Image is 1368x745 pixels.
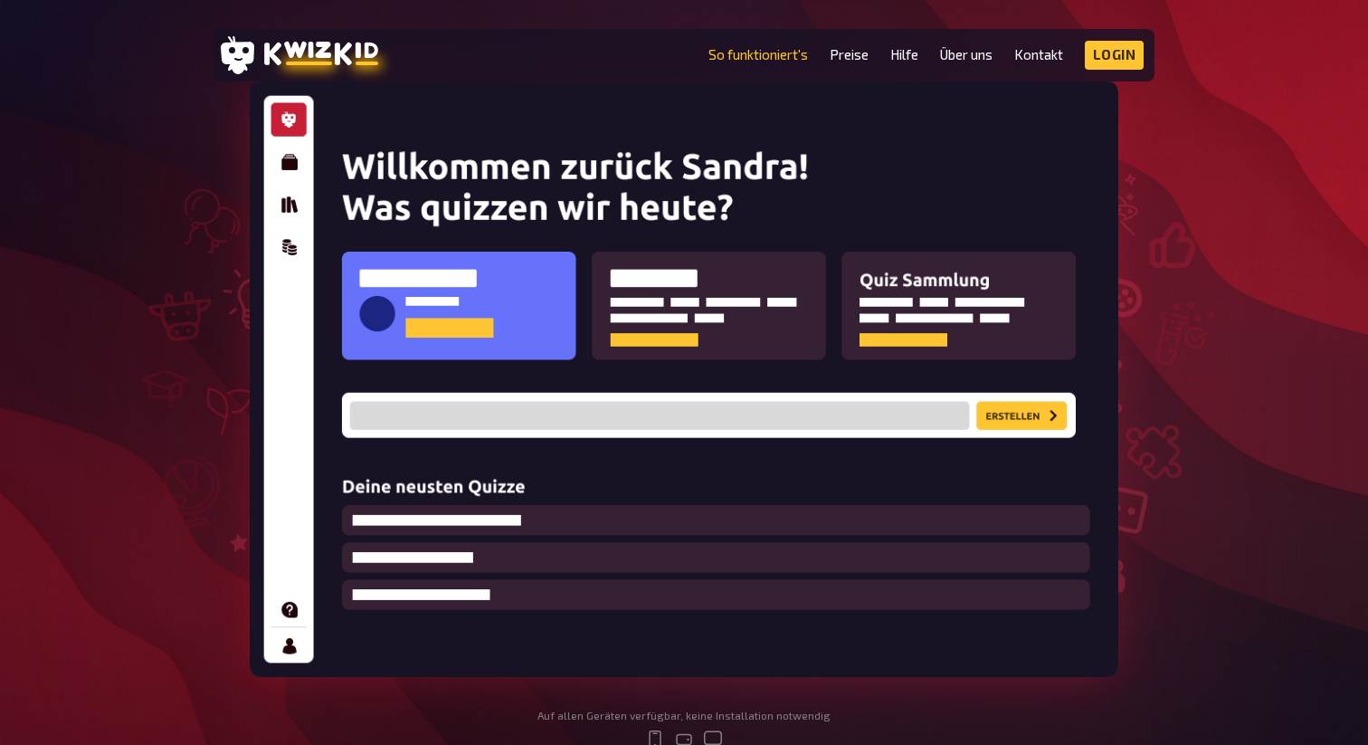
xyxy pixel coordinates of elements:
[250,81,1118,677] img: kwizkid
[537,710,831,722] div: Auf allen Geräten verfügbar, keine Installation notwendig
[830,47,869,62] a: Preise
[890,47,918,62] a: Hilfe
[940,47,993,62] a: Über uns
[1085,41,1145,70] a: Login
[1014,47,1063,62] a: Kontakt
[708,47,808,62] a: So funktioniert's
